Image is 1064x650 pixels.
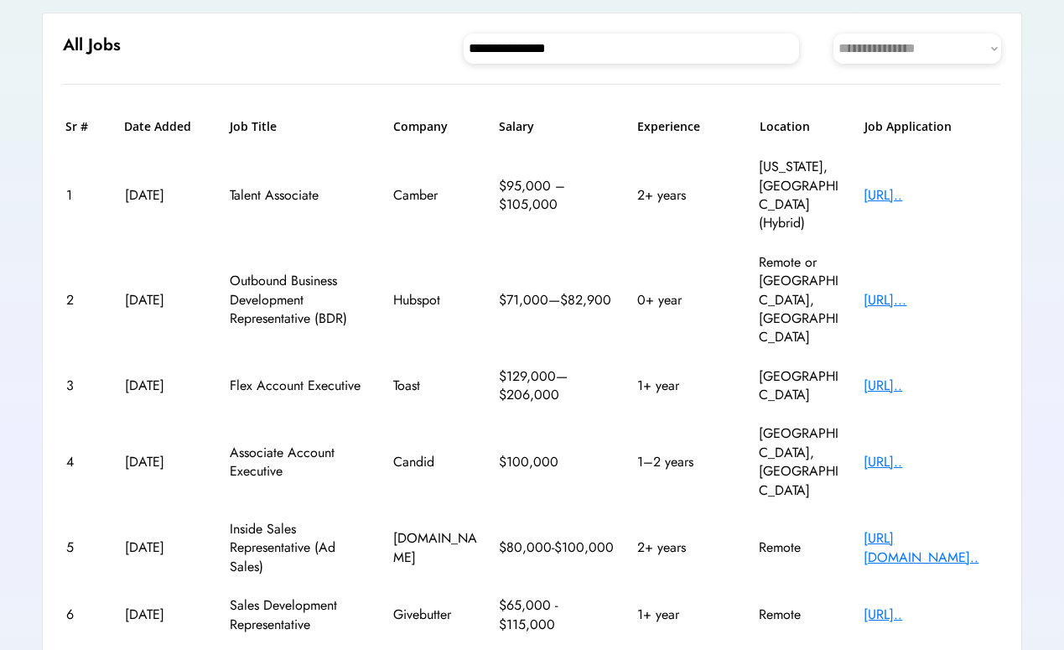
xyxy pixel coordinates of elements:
h6: Location [760,118,843,135]
div: [DATE] [125,453,209,471]
div: [GEOGRAPHIC_DATA], [GEOGRAPHIC_DATA] [759,424,843,500]
div: 2+ years [637,538,738,557]
h6: Company [393,118,477,135]
div: 1+ year [637,606,738,624]
div: Inside Sales Representative (Ad Sales) [230,520,372,576]
div: [DOMAIN_NAME] [393,529,477,567]
div: $65,000 - $115,000 [499,596,616,634]
div: Hubspot [393,291,477,309]
div: Givebutter [393,606,477,624]
div: [GEOGRAPHIC_DATA] [759,367,843,405]
div: [DATE] [125,377,209,395]
div: $71,000—$82,900 [499,291,616,309]
div: Sales Development Representative [230,596,372,634]
div: Associate Account Executive [230,444,372,481]
div: [URL].. [864,606,998,624]
h6: All Jobs [63,34,121,57]
div: [DATE] [125,606,209,624]
div: $129,000—$206,000 [499,367,616,405]
div: 1–2 years [637,453,738,471]
h6: Sr # [65,118,103,135]
div: [URL].. [864,377,998,395]
div: [DATE] [125,538,209,557]
div: [URL]... [864,291,998,309]
div: Candid [393,453,477,471]
div: [URL].. [864,453,998,471]
div: [DATE] [125,186,209,205]
div: [US_STATE], [GEOGRAPHIC_DATA] (Hybrid) [759,158,843,233]
h6: Job Title [230,118,277,135]
h6: Experience [637,118,738,135]
div: [URL][DOMAIN_NAME].. [864,529,998,567]
div: Remote [759,538,843,557]
div: [DATE] [125,291,209,309]
h6: Date Added [124,118,208,135]
div: [URL].. [864,186,998,205]
div: 4 [66,453,104,471]
div: Talent Associate [230,186,372,205]
div: Outbound Business Development Representative (BDR) [230,272,372,328]
div: 0+ year [637,291,738,309]
div: $95,000 – $105,000 [499,177,616,215]
div: Camber [393,186,477,205]
div: Flex Account Executive [230,377,372,395]
div: 3 [66,377,104,395]
div: 2 [66,291,104,309]
div: 1+ year [637,377,738,395]
h6: Job Application [864,118,999,135]
div: 1 [66,186,104,205]
div: Toast [393,377,477,395]
div: $100,000 [499,453,616,471]
h6: Salary [499,118,616,135]
div: 6 [66,606,104,624]
div: 2+ years [637,186,738,205]
div: Remote or [GEOGRAPHIC_DATA], [GEOGRAPHIC_DATA] [759,253,843,347]
div: Remote [759,606,843,624]
div: $80,000-$100,000 [499,538,616,557]
div: 5 [66,538,104,557]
